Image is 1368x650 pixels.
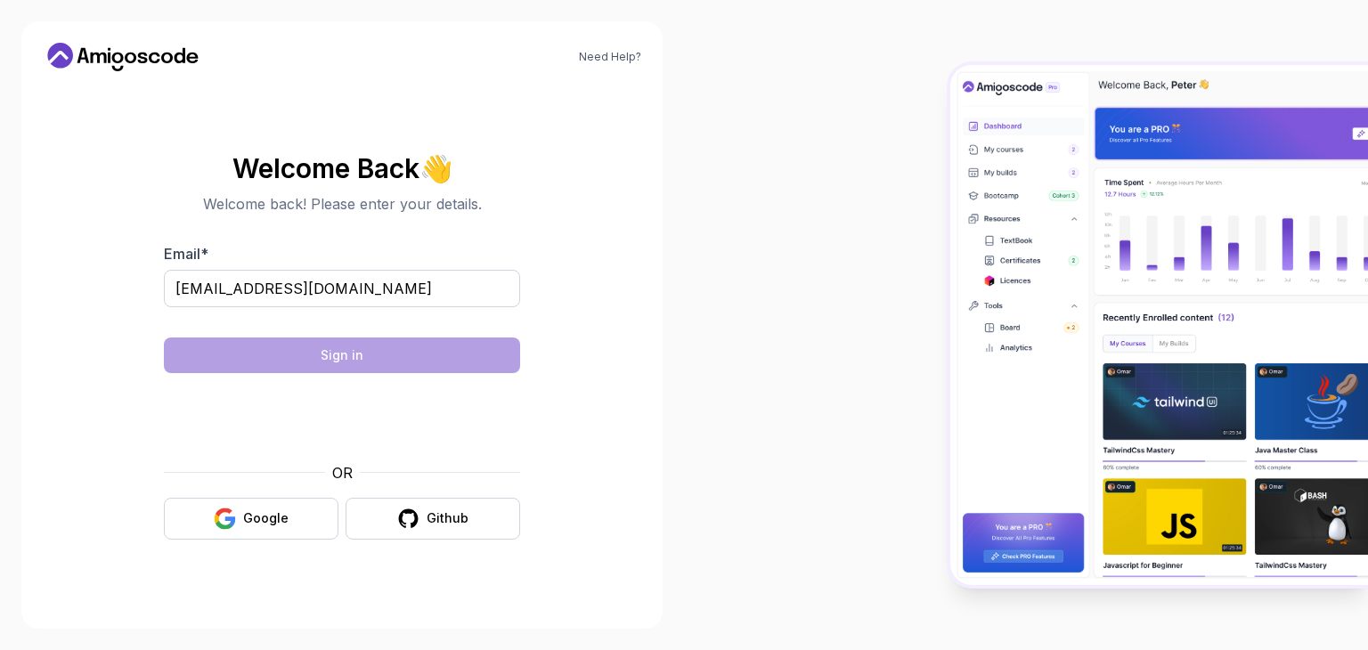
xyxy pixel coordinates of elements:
label: Email * [164,245,208,263]
button: Github [346,498,520,540]
img: Amigoscode Dashboard [950,65,1368,585]
a: Home link [43,43,203,71]
div: Google [243,509,289,527]
span: 👋 [419,152,453,183]
iframe: Widget containing checkbox for hCaptcha security challenge [208,384,476,451]
button: Sign in [164,337,520,373]
p: Welcome back! Please enter your details. [164,193,520,215]
p: OR [332,462,353,483]
div: Github [427,509,468,527]
input: Enter your email [164,270,520,307]
button: Google [164,498,338,540]
h2: Welcome Back [164,154,520,183]
div: Sign in [321,346,363,364]
a: Need Help? [579,50,641,64]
